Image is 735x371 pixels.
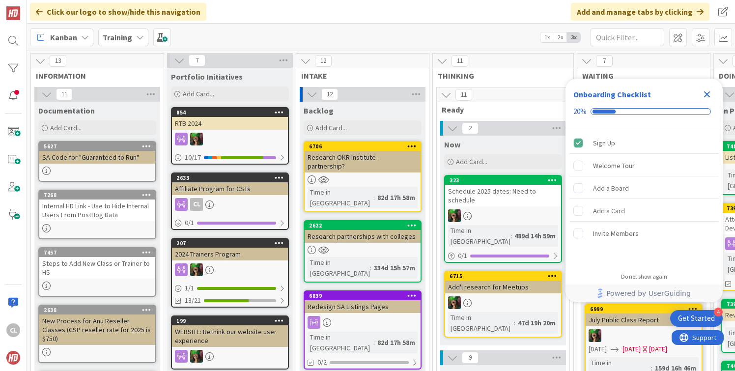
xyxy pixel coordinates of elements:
div: July Public Class Report [586,314,702,326]
span: : [514,317,515,328]
a: 2633Affiliate Program for CSTsCL0/1 [171,172,289,230]
a: 6715Add'l research for MeetupsSLTime in [GEOGRAPHIC_DATA]:47d 19h 20m [444,271,562,338]
div: 2072024 Trainers Program [172,239,288,260]
span: 2 [462,122,479,134]
div: 2633Affiliate Program for CSTs [172,173,288,195]
span: 7 [189,55,205,66]
div: 199 [176,317,288,324]
div: 7457 [44,249,155,256]
div: 5627 [39,142,155,151]
span: [DATE] [589,344,607,354]
div: SL [172,350,288,363]
div: 5627 [44,143,155,150]
div: Steps to Add New Class or Trainer to HS [39,257,155,279]
span: 9 [462,352,479,364]
div: Get Started [678,314,715,323]
div: 6999July Public Class Report [586,305,702,326]
div: 2633 [172,173,288,182]
span: : [373,337,375,348]
div: Footer [565,285,723,302]
div: 20% [573,107,587,116]
img: Visit kanbanzone.com [6,6,20,20]
span: 1x [540,32,554,42]
div: 7268 [39,191,155,200]
div: 334d 15h 57m [371,262,418,273]
a: 323Schedule 2025 dates: Need to scheduleSLTime in [GEOGRAPHIC_DATA]:489d 14h 59m0/1 [444,175,562,263]
span: WAITING [582,71,698,81]
div: Checklist progress: 20% [573,107,715,116]
span: Portfolio Initiatives [171,72,243,82]
span: 2x [554,32,567,42]
div: Welcome Tour [593,160,635,171]
a: 2638New Process for Anu Reseller Classes (CSP reseller rate for 2025 is $750) [38,305,156,363]
div: Onboarding Checklist [573,88,651,100]
div: Time in [GEOGRAPHIC_DATA] [308,257,370,279]
div: 489d 14h 59m [512,230,558,241]
div: 4 [714,308,723,316]
div: New Process for Anu Reseller Classes (CSP reseller rate for 2025 is $750) [39,314,155,345]
div: 854 [176,109,288,116]
span: INFORMATION [36,71,151,81]
div: 2638 [44,307,155,314]
img: SL [190,350,203,363]
div: 6706 [305,142,421,151]
div: Click our logo to show/hide this navigation [30,3,206,21]
div: Internal HD Link - Use to Hide Internal Users From PostHog Data [39,200,155,221]
span: 0 / 1 [185,218,194,228]
div: Sign Up is complete. [569,132,719,154]
div: Checklist items [565,128,723,266]
div: 2622 [305,221,421,230]
img: SL [190,133,203,145]
span: 11 [452,55,468,67]
div: 6715 [445,272,561,281]
div: 323 [450,177,561,184]
div: RTB 2024 [172,117,288,130]
div: Research OKR Institute - partnership? [305,151,421,172]
img: SL [448,296,461,309]
div: Add'l research for Meetups [445,281,561,293]
div: Invite Members [593,228,639,239]
div: WEBSITE: Rethink our website user experience [172,325,288,347]
div: 1/1 [172,282,288,294]
img: avatar [6,351,20,365]
div: 323Schedule 2025 dates: Need to schedule [445,176,561,206]
div: SA Code for "Guaranteed to Run" [39,151,155,164]
div: 2638 [39,306,155,314]
div: Time in [GEOGRAPHIC_DATA] [308,187,373,208]
div: SL [586,329,702,342]
span: Now [444,140,460,149]
div: Welcome Tour is incomplete. [569,155,719,176]
span: 11 [56,88,73,100]
div: Checklist Container [565,79,723,302]
img: SL [448,209,461,222]
div: Add a Card [593,205,625,217]
div: 199WEBSITE: Rethink our website user experience [172,316,288,347]
div: 6839 [309,292,421,299]
span: Add Card... [315,123,347,132]
div: 2633 [176,174,288,181]
div: 7268Internal HD Link - Use to Hide Internal Users From PostHog Data [39,191,155,221]
span: Add Card... [50,123,82,132]
span: Add Card... [456,157,487,166]
span: 1 / 1 [185,283,194,293]
div: 6999 [586,305,702,314]
div: 7457 [39,248,155,257]
span: Backlog [304,106,334,115]
span: Documentation [38,106,95,115]
div: Add a Board [593,182,629,194]
div: Schedule 2025 dates: Need to schedule [445,185,561,206]
span: 0/2 [317,357,327,368]
div: 6715 [450,273,561,280]
span: 7 [596,55,613,67]
span: 0 / 1 [458,251,467,261]
div: 5627SA Code for "Guaranteed to Run" [39,142,155,164]
img: SL [190,263,203,276]
a: Powered by UserGuiding [570,285,718,302]
a: 6706Research OKR Institute - partnership?Time in [GEOGRAPHIC_DATA]:82d 17h 58m [304,141,422,212]
div: 207 [172,239,288,248]
span: : [510,230,512,241]
div: 2622Research partnerships with colleges [305,221,421,243]
div: SL [172,133,288,145]
div: 47d 19h 20m [515,317,558,328]
div: SL [445,209,561,222]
